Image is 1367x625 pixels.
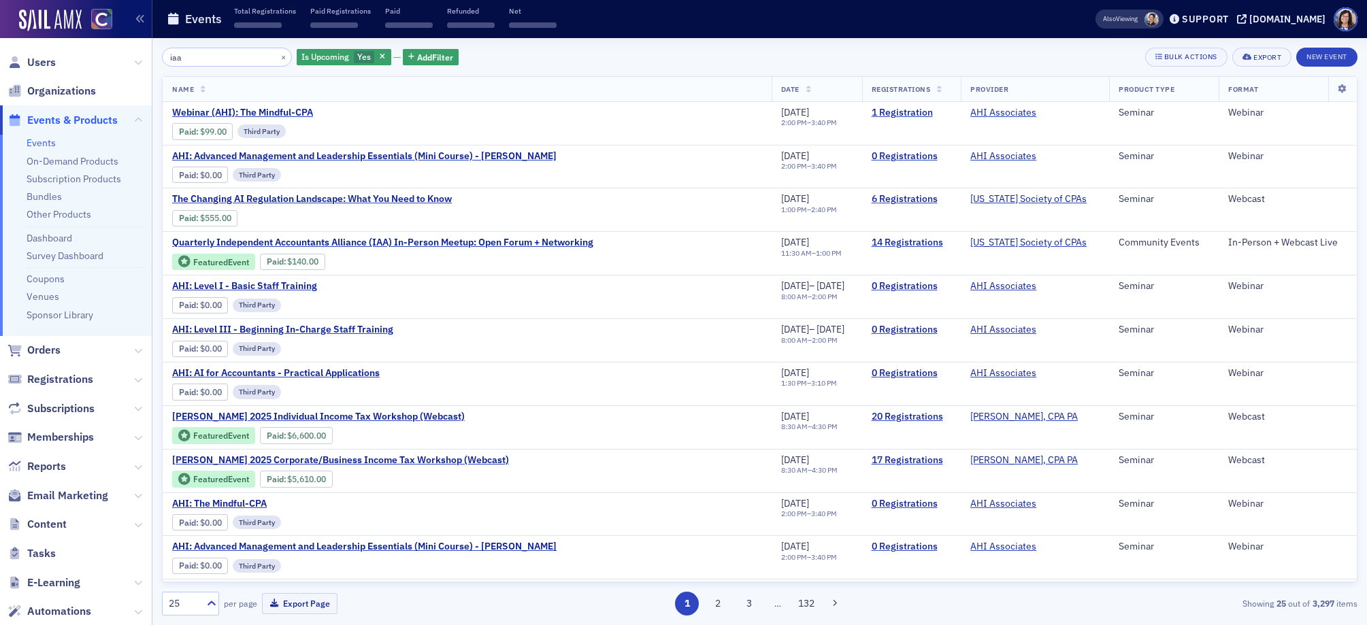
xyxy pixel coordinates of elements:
div: Paid: 15 - $14000 [260,254,325,270]
time: 8:30 AM [781,422,808,431]
time: 1:00 PM [781,205,807,214]
div: – [781,118,837,127]
span: Registrations [27,372,93,387]
span: $5,610.00 [287,474,326,484]
a: AHI: Level III - Beginning In-Charge Staff Training [172,324,401,336]
div: – [781,422,838,431]
div: Third Party [233,385,281,399]
a: Dashboard [27,232,72,244]
span: ‌ [310,22,358,28]
a: 0 Registrations [872,541,952,553]
button: New Event [1296,48,1357,67]
a: AHI Associates [970,498,1036,510]
span: Colorado Society of CPAs [970,193,1087,205]
span: Colorado Society of CPAs [970,237,1087,249]
p: Paid [385,6,433,16]
div: Seminar [1119,193,1209,205]
span: Product Type [1119,84,1174,94]
div: Paid: 0 - $0 [172,514,228,530]
time: 8:00 AM [781,292,808,301]
span: [DATE] [781,367,809,379]
div: Seminar [1119,411,1209,423]
time: 3:40 PM [811,552,837,562]
div: Seminar [1119,150,1209,163]
span: $0.00 [200,387,222,397]
span: AHI Associates [970,280,1056,292]
div: – [781,466,838,475]
span: $0.00 [200,343,222,354]
span: Is Upcoming [301,51,349,62]
div: – [781,336,845,345]
div: Featured Event [172,427,255,444]
div: Showing out of items [968,597,1357,609]
span: [DATE] [781,410,809,422]
button: 132 [794,592,818,615]
span: : [179,126,200,137]
button: × [278,50,290,63]
div: Webinar [1228,541,1347,553]
a: AHI Associates [970,541,1036,553]
a: AHI: The Mindful-CPA [172,498,401,510]
div: Paid: 0 - $0 [172,384,228,400]
span: [DATE] [781,192,809,205]
div: Third Party [233,516,281,529]
a: Paid [179,387,196,397]
span: : [267,474,288,484]
span: : [179,560,200,571]
a: Paid [267,474,284,484]
div: – [781,379,837,388]
time: 4:30 PM [812,465,838,475]
span: $555.00 [200,213,231,223]
div: Third Party [233,342,281,356]
div: Seminar [1119,107,1209,119]
span: AHI Associates [970,498,1056,510]
button: Export [1232,48,1291,67]
span: ‌ [385,22,433,28]
div: Seminar [1119,454,1209,467]
div: 25 [169,596,199,611]
span: Date [781,84,800,94]
a: AHI: Level I - Basic Staff Training [172,280,401,292]
a: Venues [27,290,59,303]
div: – [781,280,845,292]
span: Provider [970,84,1008,94]
time: 2:00 PM [781,161,807,171]
span: Don Farmer’s 2025 Corporate/Business Income Tax Workshop (Webcast) [172,454,509,467]
a: Paid [179,170,196,180]
span: AHI Associates [970,324,1056,336]
span: ‌ [234,22,282,28]
a: Reports [7,459,66,474]
label: per page [224,597,257,609]
a: Content [7,517,67,532]
div: Seminar [1119,498,1209,510]
div: Paid: 0 - $0 [172,341,228,357]
span: Add Filter [417,51,453,63]
span: [DATE] [781,280,809,292]
span: AHI Associates [970,150,1056,163]
div: Paid: 0 - $0 [172,558,228,574]
a: Webinar (AHI): The Mindful-CPA [172,107,401,119]
a: 0 Registrations [872,367,952,379]
span: E-Learning [27,575,80,590]
div: Paid: 18 - $561000 [260,471,333,487]
time: 2:00 PM [812,335,838,345]
span: Quarterly Independent Accountants Alliance (IAA) In-Person Meetup: Open Forum + Networking [172,237,593,249]
button: 2 [706,592,730,615]
time: 1:30 PM [781,378,807,388]
a: 0 Registrations [872,280,952,292]
span: [DATE] [781,323,809,335]
span: Registrations [872,84,931,94]
time: 2:00 PM [812,292,838,301]
a: [PERSON_NAME] 2025 Corporate/Business Income Tax Workshop (Webcast) [172,454,509,467]
span: $99.00 [200,126,227,137]
time: 2:00 PM [781,509,807,518]
a: AHI Associates [970,280,1036,292]
span: AHI: Advanced Management and Leadership Essentials (Mini Course) - AMLE [172,150,557,163]
span: AHI Associates [970,107,1056,119]
div: Paid: 6 - $55500 [172,210,237,226]
a: Paid [267,256,284,267]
